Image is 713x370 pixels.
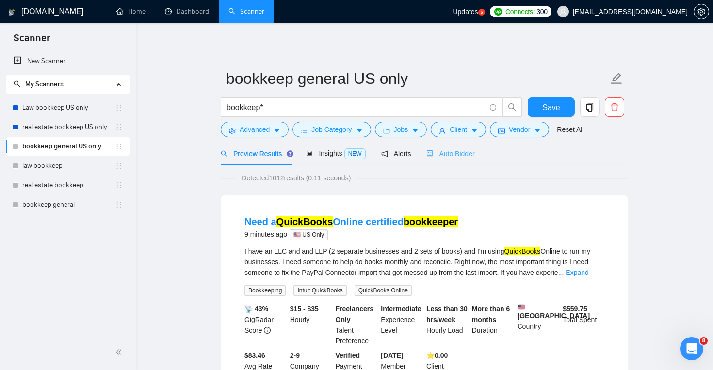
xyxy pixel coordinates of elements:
[6,156,130,176] li: law bookkeep
[375,122,427,137] button: folderJobscaret-down
[43,180,438,188] span: However, I managed to check, and the invite was successfully accepted, so you can safely start bi...
[162,305,178,312] span: Help
[20,175,39,194] img: Profile image for Nazar
[6,137,130,156] li: bookkeep general US only
[22,137,115,156] a: bookkeep general US only
[542,101,560,113] span: Save
[14,80,64,88] span: My Scanners
[561,304,606,346] div: Total Spent
[243,304,288,346] div: GigRadar Score
[581,103,599,112] span: copy
[19,18,35,34] img: logo
[235,173,357,183] span: Detected 1012 results (0.11 seconds)
[563,305,587,313] b: $ 559.75
[227,101,486,113] input: Search Freelance Jobs...
[453,8,478,16] span: Updates
[503,103,521,112] span: search
[115,162,123,170] span: holder
[14,51,122,71] a: New Scanner
[146,281,194,320] button: Help
[534,127,541,134] span: caret-down
[605,97,624,117] button: delete
[490,122,549,137] button: idcardVendorcaret-down
[43,190,63,200] div: Nazar
[6,51,130,71] li: New Scanner
[110,305,133,312] span: Tickets
[286,149,294,158] div: Tooltip anchor
[381,150,388,157] span: notification
[498,127,505,134] span: idcard
[13,305,35,312] span: Home
[490,104,496,111] span: info-circle
[276,216,333,227] mark: QuickBooks
[336,352,360,359] b: Verified
[494,8,502,16] img: upwork-logo.png
[336,305,374,323] b: Freelancers Only
[290,352,300,359] b: 2-9
[115,104,123,112] span: holder
[19,69,175,118] p: Hi [EMAIL_ADDRESS][DOMAIN_NAME] 👋
[43,275,162,286] div: #26372858 • Submitted
[431,122,486,137] button: userClientcaret-down
[25,80,64,88] span: My Scanners
[6,117,130,137] li: real estate bookkeep US only
[115,347,125,357] span: double-left
[43,265,162,275] div: Request related to a Business Manager
[10,161,184,208] div: Profile image for NazarRequest related to a Business ManagerHowever, I managed to check, and the ...
[292,122,371,137] button: barsJob Categorycaret-down
[480,10,483,15] text: 5
[22,156,115,176] a: law bookkeep
[288,304,334,346] div: Hourly
[115,16,135,35] img: Profile image for Dima
[20,221,174,233] div: Recent tickets
[19,118,175,135] p: How can we help?
[115,201,123,209] span: holder
[694,4,709,19] button: setting
[53,169,151,179] span: Request related to a Business Manager
[43,237,162,247] div: Request related to a Business Manager
[516,304,561,346] div: Country
[504,247,541,255] mark: QuickBooks
[22,98,115,117] a: Law bookkeep US only
[6,31,58,51] span: Scanner
[379,304,424,346] div: Experience Level
[115,143,123,150] span: holder
[426,352,448,359] b: ⭐️ 0.00
[134,16,153,35] img: Profile image for Oleksandr
[306,150,313,157] span: area-chart
[65,190,92,200] div: • [DATE]
[426,150,433,157] span: robot
[700,337,708,345] span: 8
[20,155,174,165] div: Recent message
[478,9,485,16] a: 5
[518,304,590,320] b: [GEOGRAPHIC_DATA]
[502,97,522,117] button: search
[610,72,623,85] span: edit
[509,124,530,135] span: Vendor
[580,97,600,117] button: copy
[470,304,516,346] div: Duration
[6,98,130,117] li: Law bookkeep US only
[244,352,265,359] b: $83.46
[228,7,264,16] a: searchScanner
[680,337,703,360] iframe: Intercom live chat
[381,305,421,313] b: Intermediate
[115,123,123,131] span: holder
[229,127,236,134] span: setting
[356,127,363,134] span: caret-down
[558,269,564,276] span: ...
[290,305,319,313] b: $15 - $35
[221,150,291,158] span: Preview Results
[344,148,366,159] span: NEW
[424,304,470,346] div: Hourly Load
[10,147,184,208] div: Recent messageProfile image for NazarRequest related to a Business ManagerHowever, I managed to c...
[381,352,403,359] b: [DATE]
[306,149,365,157] span: Insights
[334,304,379,346] div: Talent Preference
[244,246,604,278] div: I have an LLC and and LLP (2 separate businesses and 2 sets of books) and I'm using Online to run...
[694,8,709,16] span: setting
[116,7,146,16] a: homeHome
[605,103,624,112] span: delete
[274,127,280,134] span: caret-down
[244,228,458,240] div: 9 minutes ago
